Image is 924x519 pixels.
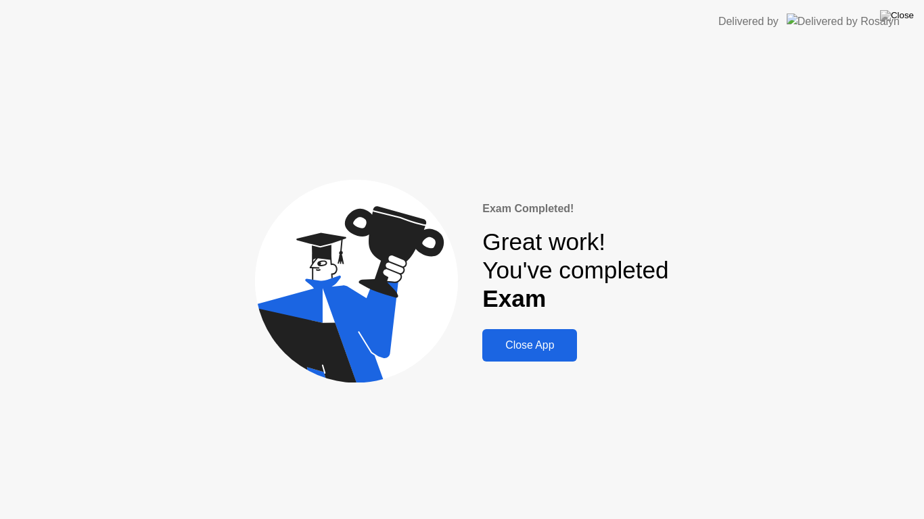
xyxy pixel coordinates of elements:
img: Close [880,10,914,21]
b: Exam [482,285,546,312]
button: Close App [482,329,577,362]
div: Exam Completed! [482,201,668,217]
div: Close App [486,339,573,351]
img: Delivered by Rosalyn [787,14,900,29]
div: Delivered by [718,14,779,30]
div: Great work! You've completed [482,228,668,314]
